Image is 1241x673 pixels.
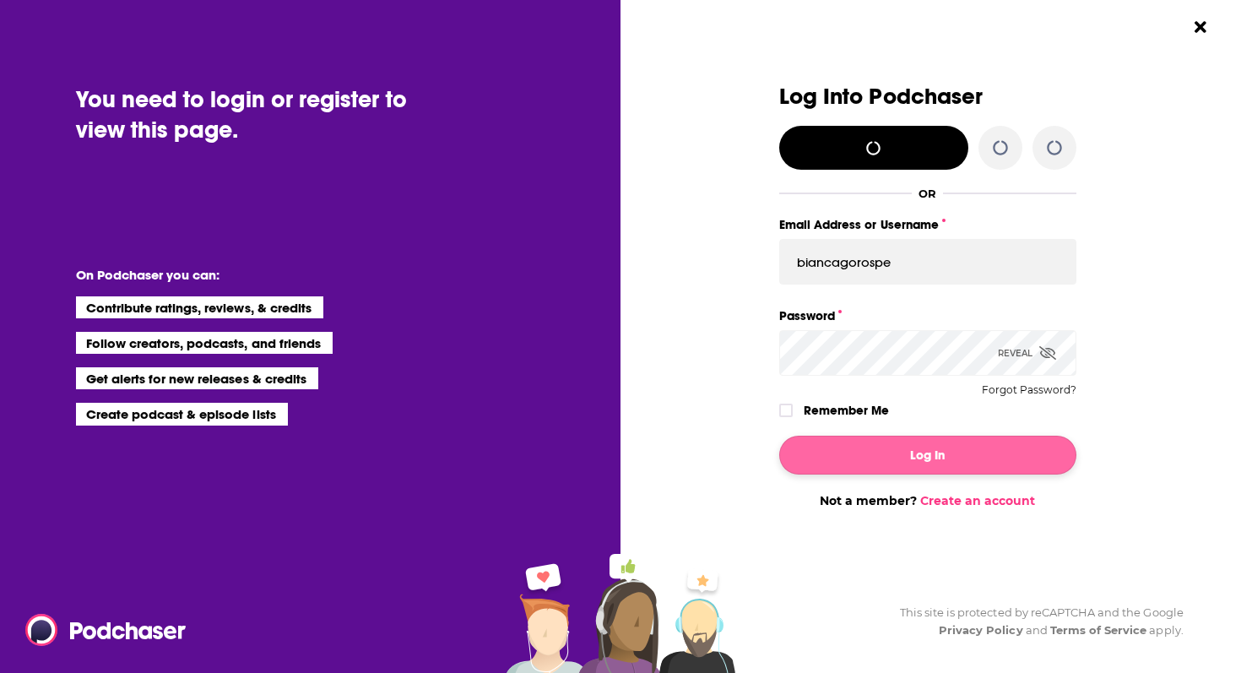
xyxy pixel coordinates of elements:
img: Podchaser - Follow, Share and Rate Podcasts [25,614,187,646]
li: Contribute ratings, reviews, & credits [76,296,324,318]
label: Password [779,305,1076,327]
li: Create podcast & episode lists [76,403,288,425]
li: On Podchaser you can: [76,267,414,283]
h3: Log Into Podchaser [779,84,1076,109]
label: Remember Me [804,399,889,421]
input: Email Address or Username [779,239,1076,285]
div: You need to login or register to view this page. [76,84,461,145]
a: Privacy Policy [939,623,1023,637]
a: Terms of Service [1050,623,1147,637]
a: Create an account [920,493,1035,508]
a: Podchaser - Follow, Share and Rate Podcasts [25,614,174,646]
button: Close Button [1184,11,1217,43]
div: Not a member? [779,493,1076,508]
button: Forgot Password? [982,384,1076,396]
li: Follow creators, podcasts, and friends [76,332,333,354]
div: Reveal [998,330,1056,376]
button: Log In [779,436,1076,475]
div: This site is protected by reCAPTCHA and the Google and apply. [886,604,1184,639]
label: Email Address or Username [779,214,1076,236]
li: Get alerts for new releases & credits [76,367,318,389]
div: OR [919,187,936,200]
